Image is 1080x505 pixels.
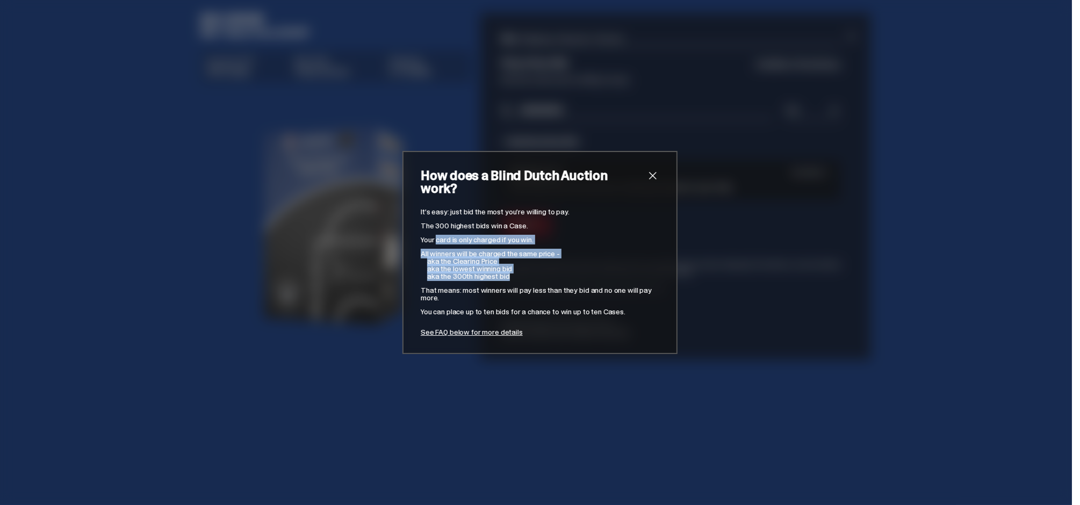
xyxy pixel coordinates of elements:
p: Your card is only charged if you win. [421,236,659,243]
p: You can place up to ten bids for a chance to win up to ten Cases. [421,308,659,315]
h2: How does a Blind Dutch Auction work? [421,169,646,195]
p: All winners will be charged the same price - [421,250,659,257]
span: aka the Clearing Price [427,256,498,266]
p: The 300 highest bids win a Case. [421,222,659,229]
p: That means: most winners will pay less than they bid and no one will pay more. [421,286,659,301]
span: aka the 300th highest bid [427,271,510,281]
button: close [646,169,659,182]
a: See FAQ below for more details [421,327,523,337]
span: aka the lowest winning bid [427,264,512,273]
p: It’s easy: just bid the most you’re willing to pay. [421,208,659,215]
